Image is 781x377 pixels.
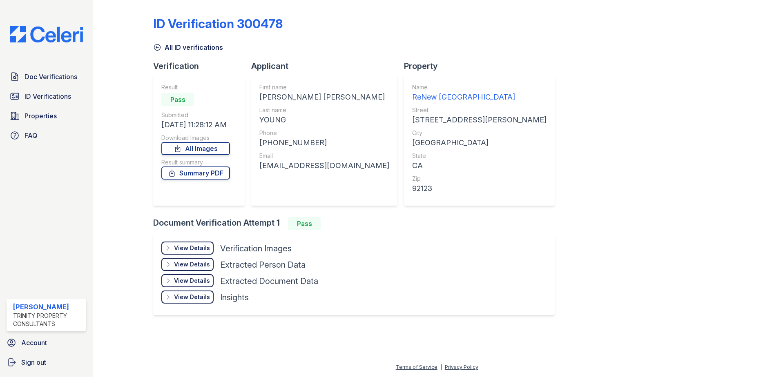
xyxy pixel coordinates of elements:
[259,160,389,171] div: [EMAIL_ADDRESS][DOMAIN_NAME]
[13,302,83,312] div: [PERSON_NAME]
[251,60,404,72] div: Applicant
[412,129,547,137] div: City
[161,134,230,142] div: Download Images
[174,244,210,252] div: View Details
[25,131,38,140] span: FAQ
[7,88,86,104] a: ID Verifications
[174,293,210,301] div: View Details
[220,275,318,287] div: Extracted Document Data
[220,292,249,303] div: Insights
[161,83,230,91] div: Result
[153,42,223,52] a: All ID verifications
[161,119,230,131] div: [DATE] 11:28:12 AM
[3,26,89,42] img: CE_Logo_Blue-a8612792a0a2168367f1c8372b55b34899dd931a85d93a1a3d3e32e68fde9ad4.png
[13,312,83,328] div: Trinity Property Consultants
[259,129,389,137] div: Phone
[412,83,547,91] div: Name
[259,106,389,114] div: Last name
[7,69,86,85] a: Doc Verifications
[220,259,306,271] div: Extracted Person Data
[259,114,389,126] div: YOUNG
[153,60,251,72] div: Verification
[153,217,561,230] div: Document Verification Attempt 1
[288,217,321,230] div: Pass
[440,364,442,370] div: |
[396,364,437,370] a: Terms of Service
[259,152,389,160] div: Email
[412,91,547,103] div: ReNew [GEOGRAPHIC_DATA]
[412,106,547,114] div: Street
[161,166,230,180] a: Summary PDF
[404,60,561,72] div: Property
[161,142,230,155] a: All Images
[153,16,283,31] div: ID Verification 300478
[259,137,389,149] div: [PHONE_NUMBER]
[412,183,547,194] div: 92123
[7,108,86,124] a: Properties
[259,83,389,91] div: First name
[161,158,230,166] div: Result summary
[161,111,230,119] div: Submitted
[174,260,210,268] div: View Details
[259,91,389,103] div: [PERSON_NAME] [PERSON_NAME]
[445,364,478,370] a: Privacy Policy
[25,91,71,101] span: ID Verifications
[161,93,194,106] div: Pass
[412,160,547,171] div: CA
[3,335,89,351] a: Account
[412,175,547,183] div: Zip
[412,152,547,160] div: State
[174,277,210,285] div: View Details
[412,114,547,126] div: [STREET_ADDRESS][PERSON_NAME]
[21,338,47,348] span: Account
[25,72,77,82] span: Doc Verifications
[21,357,46,367] span: Sign out
[220,243,292,254] div: Verification Images
[412,137,547,149] div: [GEOGRAPHIC_DATA]
[7,127,86,144] a: FAQ
[3,354,89,370] a: Sign out
[25,111,57,121] span: Properties
[412,83,547,103] a: Name ReNew [GEOGRAPHIC_DATA]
